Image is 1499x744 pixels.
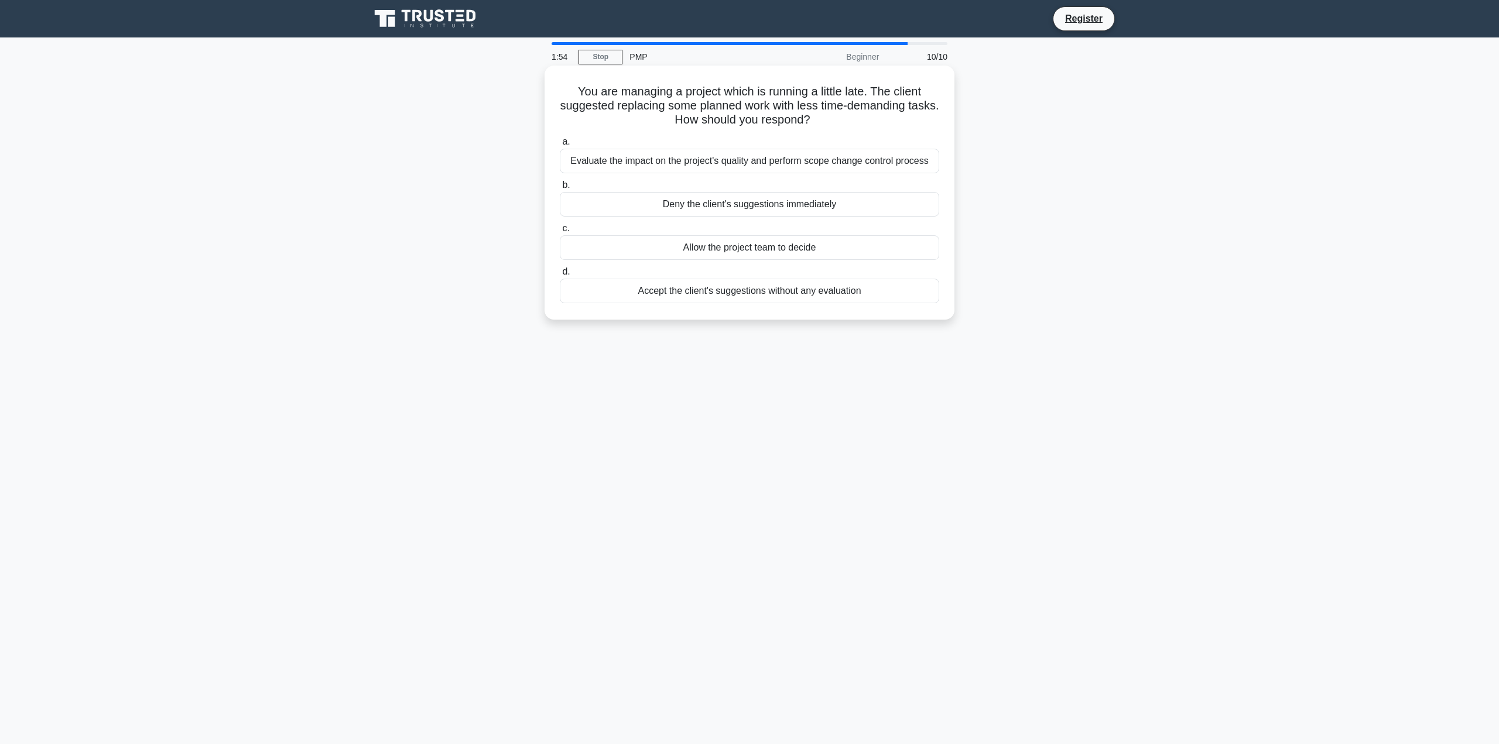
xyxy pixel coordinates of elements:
div: Evaluate the impact on the project's quality and perform scope change control process [560,149,939,173]
span: a. [562,136,570,146]
div: 10/10 [886,45,954,68]
div: PMP [622,45,783,68]
a: Register [1058,11,1110,26]
div: Deny the client's suggestions immediately [560,192,939,217]
h5: You are managing a project which is running a little late. The client suggested replacing some pl... [559,84,940,128]
div: Accept the client's suggestions without any evaluation [560,279,939,303]
a: Stop [579,50,622,64]
div: 1:54 [545,45,579,68]
span: b. [562,180,570,190]
span: d. [562,266,570,276]
div: Allow the project team to decide [560,235,939,260]
span: c. [562,223,569,233]
div: Beginner [783,45,886,68]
